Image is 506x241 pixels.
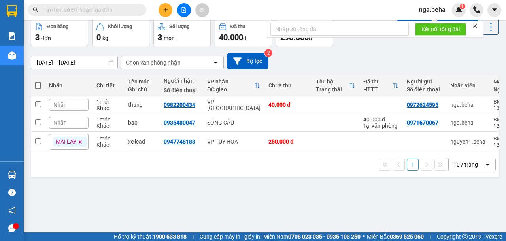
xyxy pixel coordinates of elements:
span: copyright [462,234,468,239]
span: món [164,35,175,41]
input: Select a date range. [31,56,117,69]
div: Số lượng [169,24,189,29]
span: Miền Bắc [367,232,424,241]
input: Nhập số tổng đài [270,23,409,36]
div: Người gửi [407,78,442,85]
div: Người nhận [164,78,199,84]
div: 0971670067 [407,120,438,126]
span: question-circle [8,189,16,196]
div: 0935480047 [164,120,195,126]
div: Chọn văn phòng nhận [126,59,181,66]
div: Khác [96,105,120,111]
span: Nhãn [53,102,67,108]
button: Đã thu40.000đ [215,19,272,47]
div: 10 / trang [453,161,478,169]
th: Toggle SortBy [312,75,359,96]
span: đ [243,35,246,41]
span: nga.beha [413,5,452,15]
div: nguyen1.beha [450,139,485,145]
span: Miền Nam [263,232,361,241]
span: 3 [35,32,40,42]
div: Chưa thu [268,82,308,89]
span: MAI LẤY [56,138,76,145]
div: bao [128,120,156,126]
span: search [33,7,38,13]
div: Khác [96,142,120,148]
img: warehouse-icon [8,171,16,179]
span: 3 [158,32,162,42]
span: notification [8,207,16,214]
svg: open [212,59,219,66]
div: 40.000 đ [268,102,308,108]
div: Nhãn [49,82,89,89]
div: VP TUY HOÀ [207,139,261,145]
img: phone-icon [473,6,480,13]
sup: 1 [460,4,465,9]
div: Tên món [128,78,156,85]
div: Đơn hàng [47,24,68,29]
div: Thu hộ [316,78,349,85]
div: xe lead [128,139,156,145]
div: 0972624595 [407,102,438,108]
button: Khối lượng0kg [92,19,149,47]
img: logo-vxr [7,5,17,17]
img: icon-new-feature [455,6,463,13]
div: 0947748188 [164,139,195,145]
div: Chi tiết [96,82,120,89]
button: Kết nối tổng đài [415,23,466,36]
div: Tại văn phòng [363,123,399,129]
div: Ghi chú [128,86,156,93]
div: Nhân viên [450,82,485,89]
span: Cung cấp máy in - giấy in: [200,232,261,241]
strong: 0708 023 035 - 0935 103 250 [288,233,361,240]
div: Trạng thái [316,86,349,93]
button: aim [195,3,209,17]
button: caret-down [487,3,501,17]
div: ĐC giao [207,86,254,93]
span: | [430,232,431,241]
input: Tìm tên, số ĐT hoặc mã đơn [43,6,137,14]
th: Toggle SortBy [203,75,264,96]
div: 250.000 đ [268,139,308,145]
div: 1 món [96,116,120,123]
div: Khối lượng [108,24,132,29]
button: 1 [407,159,419,171]
span: Hỗ trợ kỹ thuật: [114,232,187,241]
span: Nhãn [53,120,67,126]
span: aim [199,7,205,13]
sup: 2 [264,49,272,57]
button: Bộ lọc [227,53,268,69]
span: đ [309,35,312,41]
div: HTTT [363,86,393,93]
div: Số điện thoại [164,87,199,93]
svg: open [484,161,491,168]
strong: 0369 525 060 [390,233,424,240]
div: thung [128,102,156,108]
span: ⚪️ [363,235,365,238]
span: 0 [96,32,101,42]
div: nga.beha [450,102,485,108]
div: 40.000 đ [363,116,399,123]
span: đơn [41,35,51,41]
th: Toggle SortBy [359,75,403,96]
div: 0982200434 [164,102,195,108]
div: nga.beha [450,120,485,126]
span: kg [102,35,108,41]
span: 290.000 [280,32,309,42]
button: Số lượng3món [153,19,211,47]
span: 40.000 [219,32,243,42]
span: | [193,232,194,241]
span: close [472,23,478,28]
img: warehouse-icon [8,51,16,60]
img: solution-icon [8,32,16,40]
div: Đã thu [230,24,245,29]
span: message [8,224,16,232]
div: 1 món [96,135,120,142]
div: Số điện thoại [407,86,442,93]
span: file-add [181,7,187,13]
span: caret-down [491,6,498,13]
div: VP [GEOGRAPHIC_DATA] [207,99,261,111]
span: Kết nối tổng đài [421,25,460,34]
button: file-add [177,3,191,17]
div: 1 món [96,99,120,105]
